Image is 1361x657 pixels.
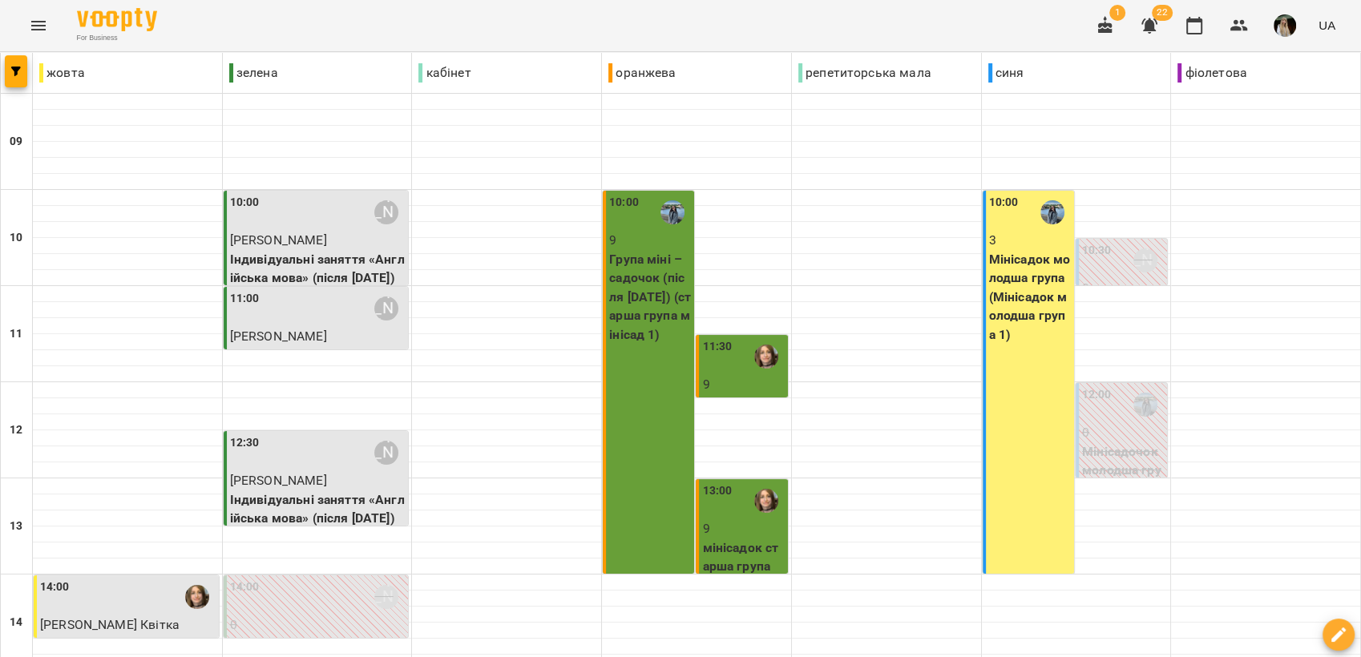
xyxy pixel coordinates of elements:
[77,33,157,43] span: For Business
[77,8,157,31] img: Voopty Logo
[230,194,260,212] label: 10:00
[702,482,732,500] label: 13:00
[702,338,732,356] label: 11:30
[609,194,639,212] label: 10:00
[230,232,327,248] span: [PERSON_NAME]
[608,63,676,83] p: оранжева
[1082,279,1164,298] p: 0
[230,434,260,452] label: 12:30
[1152,5,1173,21] span: 22
[10,133,22,151] h6: 09
[1177,63,1246,83] p: фіолетова
[1082,242,1112,260] label: 10:30
[660,200,685,224] img: Гарасим Ольга Богданівна
[1133,248,1157,272] div: Софія Паславська
[1312,10,1342,40] button: UA
[229,63,278,83] p: зелена
[989,231,1071,250] p: 3
[1274,14,1296,37] img: db9e5aee73aab2f764342d08fe444bbe.JPG
[1109,5,1125,21] span: 1
[185,585,209,609] img: Безкоровайна Ольга Григорівна
[19,6,58,45] button: Menu
[609,250,691,345] p: Група міні – садочок (після [DATE]) (старша група мінісад 1)
[1319,17,1335,34] span: UA
[374,296,398,320] div: Софія Паславська
[754,489,778,513] img: Безкоровайна Ольга Григорівна
[798,63,931,83] p: репетиторська мала
[754,345,778,369] img: Безкоровайна Ольга Григорівна
[702,375,784,394] p: 9
[1133,393,1157,417] img: Гарасим Ольга Богданівна
[40,635,216,654] p: Індив. розвиваюче заняття
[230,346,406,384] p: Індивідуальні заняття «Англійська мова» (після [DATE])
[40,578,70,596] label: 14:00
[702,394,784,489] p: Музичне заняття (мінісад) (старша група мінісад 1)
[10,421,22,439] h6: 12
[418,63,470,83] p: кабінет
[10,229,22,247] h6: 10
[1082,423,1164,442] p: 0
[702,519,784,538] p: 9
[10,518,22,535] h6: 13
[374,441,398,465] div: Софія Паславська
[374,585,398,609] div: Софія Паславська
[1082,386,1112,404] label: 12:00
[1082,442,1164,555] p: Мінісадочок молодша група - прогулянка (Мінісадок молодша група 1)
[988,63,1024,83] p: синя
[989,250,1071,345] p: Мінісадок молодша група (Мінісадок молодша група 1)
[40,617,180,632] span: [PERSON_NAME] Квітка
[1040,200,1064,224] img: Гарасим Ольга Богданівна
[10,614,22,631] h6: 14
[989,194,1019,212] label: 10:00
[10,325,22,343] h6: 11
[230,250,406,288] p: Індивідуальні заняття «Англійська мова» (після [DATE])
[230,615,406,635] p: 0
[230,473,327,488] span: [PERSON_NAME]
[230,290,260,308] label: 11:00
[702,538,784,633] p: мінісадок старша група -прогулянка (старша група мінісад 1)
[230,490,406,528] p: Індивідуальні заняття «Англійська мова» (після [DATE])
[374,200,398,224] div: Софія Паславська
[609,231,691,250] p: 9
[230,328,327,344] span: [PERSON_NAME]
[230,578,260,596] label: 14:00
[39,63,85,83] p: жовта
